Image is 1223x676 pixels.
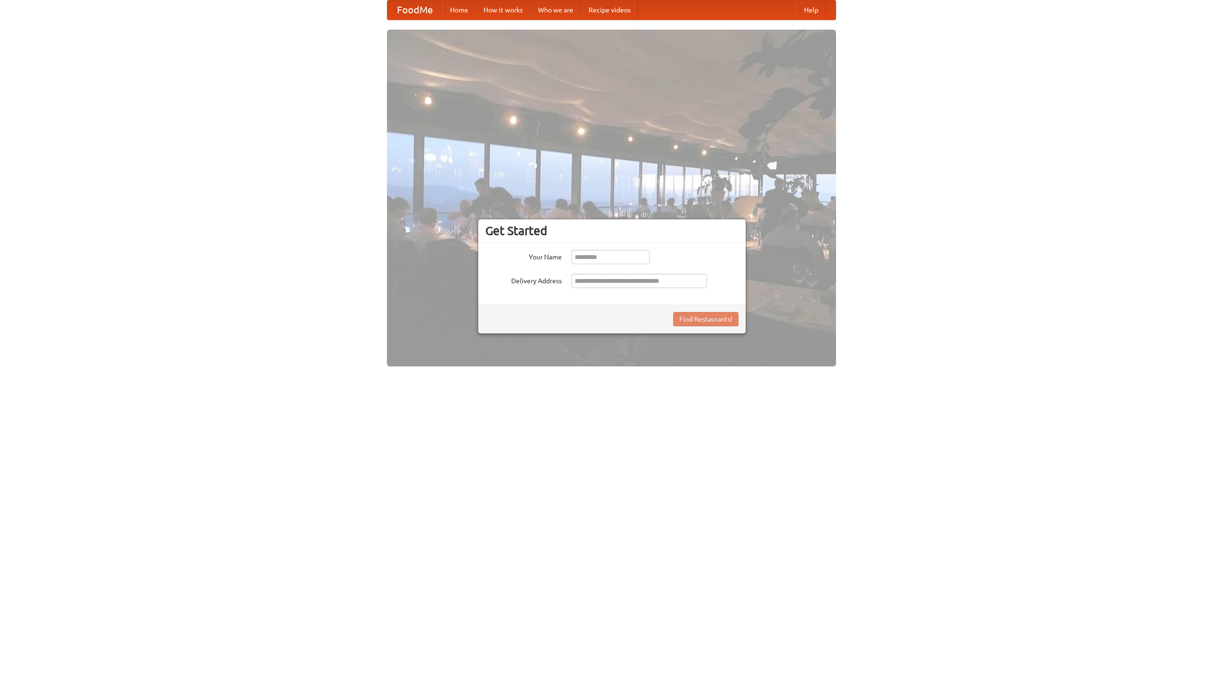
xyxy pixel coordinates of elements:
button: Find Restaurants! [673,312,739,326]
a: Who we are [530,0,581,20]
h3: Get Started [485,224,739,238]
a: FoodMe [387,0,442,20]
a: Help [796,0,826,20]
label: Delivery Address [485,274,562,286]
label: Your Name [485,250,562,262]
a: How it works [476,0,530,20]
a: Home [442,0,476,20]
a: Recipe videos [581,0,638,20]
